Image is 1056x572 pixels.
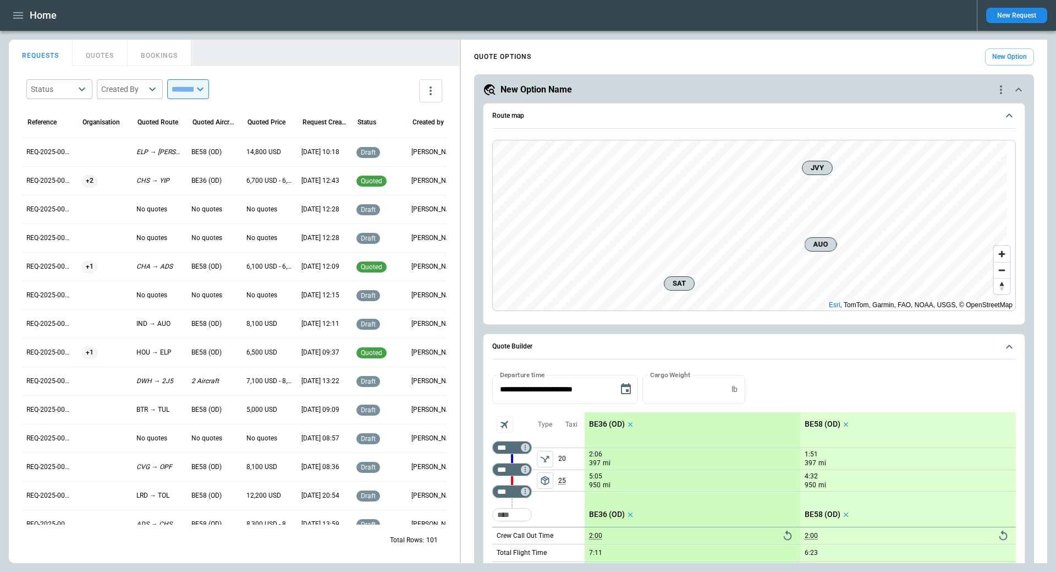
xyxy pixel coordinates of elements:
[426,536,438,545] p: 101
[26,262,73,271] p: REQ-2025-000319
[492,343,532,350] h6: Quote Builder
[136,434,183,443] p: No quotes
[732,385,738,394] p: lb
[301,176,348,186] p: 10/05/2025 12:43
[411,491,458,500] p: Allen Maki
[995,527,1011,544] button: Reset
[26,348,73,357] p: REQ-2025-000316
[807,162,828,173] span: JVY
[81,253,98,281] span: +1
[359,492,378,500] span: draft
[805,420,840,429] p: BE58 (OD)
[30,9,57,22] h1: Home
[359,177,384,185] span: quoted
[301,319,348,329] p: 10/03/2025 12:11
[669,278,690,289] span: SAT
[603,459,610,468] p: mi
[411,434,458,443] p: Cady Howell
[136,462,183,472] p: CVG → OPF
[301,148,348,157] p: 10/07/2025 10:18
[497,416,513,433] span: Aircraft selection
[818,481,826,490] p: mi
[191,291,238,300] p: No quotes
[136,262,183,271] p: CHA → ADS
[603,481,610,490] p: mi
[537,472,553,489] span: Type of sector
[301,462,348,472] p: 09/26/2025 08:36
[359,378,378,385] span: draft
[359,292,378,299] span: draft
[994,246,1010,262] button: Zoom in
[492,508,532,521] div: Too short
[191,233,238,243] p: No quotes
[492,441,532,454] div: Not found
[589,532,602,540] p: 2:00
[246,377,293,386] p: 7,100 USD - 8,100 USD
[537,451,553,467] button: left aligned
[805,472,818,481] p: 4:32
[26,491,73,500] p: REQ-2025-000311
[246,233,293,243] p: No quotes
[136,233,183,243] p: No quotes
[301,491,348,500] p: 09/25/2025 20:54
[829,299,1013,310] div: , TomTom, Garmin, FAO, NOAA, USGS, © OpenStreetMap
[26,176,73,186] p: REQ-2025-000322
[805,510,840,519] p: BE58 (OD)
[191,348,238,357] p: BE58 (OD)
[193,118,237,126] div: Quoted Aircraft
[483,83,1025,96] button: New Option Namequote-option-actions
[994,262,1010,278] button: Zoom out
[358,118,376,126] div: Status
[359,206,378,214] span: draft
[246,148,293,157] p: 14,800 USD
[136,205,183,214] p: No quotes
[419,79,442,102] button: more
[497,531,553,541] p: Crew Call Out Time
[589,510,625,519] p: BE36 (OD)
[411,148,458,157] p: George O'Bryan
[829,301,840,309] a: Esri
[301,377,348,386] p: 09/28/2025 13:22
[191,405,238,415] p: BE58 (OD)
[101,84,145,95] div: Created By
[359,235,378,242] span: draft
[540,475,551,486] span: package_2
[248,118,285,126] div: Quoted Price
[615,378,637,400] button: Choose date, selected date is Oct 7, 2025
[810,239,832,250] span: AUO
[359,406,378,414] span: draft
[136,319,183,329] p: IND → AUO
[537,451,553,467] span: Type of sector
[136,176,183,186] p: CHS → YIP
[246,462,293,472] p: 8,100 USD
[805,481,816,490] p: 950
[411,377,458,386] p: Ben Gundermann
[492,140,1016,312] div: Route map
[26,319,73,329] p: REQ-2025-000317
[359,320,378,328] span: draft
[191,377,238,386] p: 2 Aircraft
[501,84,572,96] h5: New Option Name
[411,291,458,300] p: Cady Howell
[26,205,73,214] p: REQ-2025-000321
[411,319,458,329] p: Cady Howell
[136,377,183,386] p: DWH → 2J5
[26,462,73,472] p: REQ-2025-000312
[589,549,602,557] p: 7:11
[246,405,293,415] p: 5,000 USD
[411,233,458,243] p: Ben Gundermann
[492,334,1016,359] button: Quote Builder
[301,233,348,243] p: 10/05/2025 12:28
[985,48,1034,66] button: New Option
[474,55,531,59] h4: QUOTE OPTIONS
[301,291,348,300] p: 10/03/2025 12:15
[26,405,73,415] p: REQ-2025-000314
[28,118,57,126] div: Reference
[994,278,1010,294] button: Reset bearing to north
[26,148,73,157] p: REQ-2025-000323
[191,205,238,214] p: No quotes
[537,472,553,489] button: left aligned
[128,40,191,66] button: BOOKINGS
[191,462,238,472] p: BE58 (OD)
[558,470,585,491] p: 25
